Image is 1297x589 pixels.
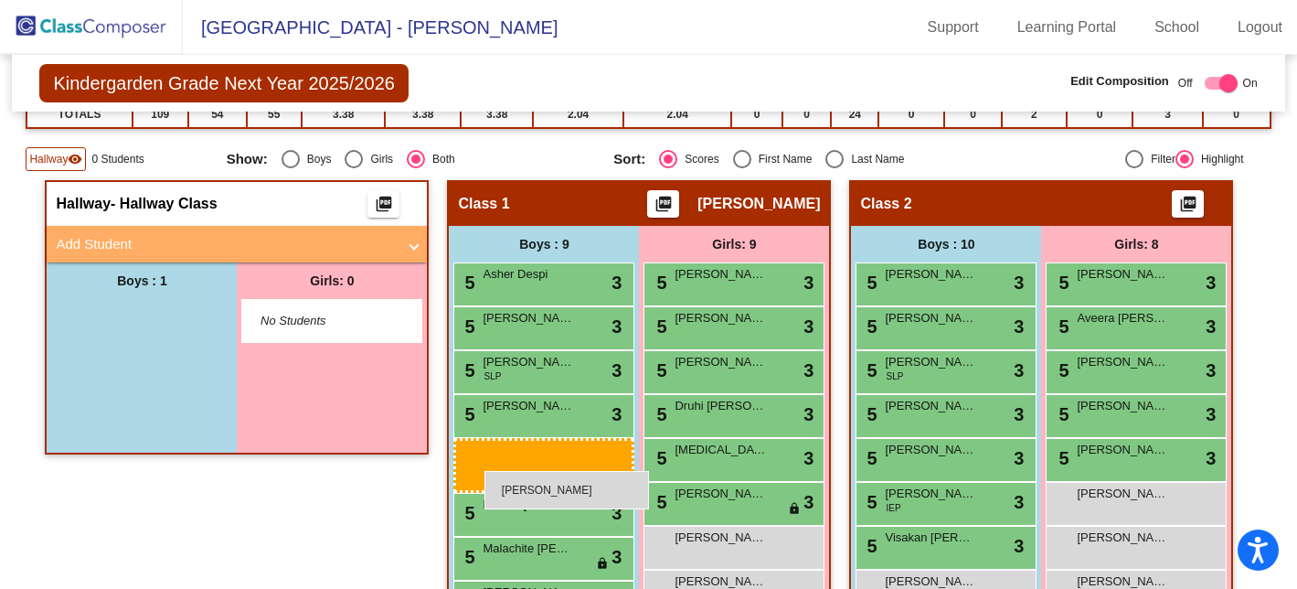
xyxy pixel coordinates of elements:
[483,353,574,371] span: [PERSON_NAME] [PERSON_NAME]
[652,448,666,468] span: 5
[460,503,474,523] span: 5
[227,150,601,168] mat-radio-group: Select an option
[611,401,622,428] span: 3
[862,404,877,424] span: 5
[1172,190,1204,218] button: Print Students Details
[675,353,766,371] span: [PERSON_NAME]
[697,195,820,213] span: [PERSON_NAME]
[831,101,878,128] td: 24
[449,226,639,262] div: Boys : 9
[188,101,247,128] td: 54
[596,557,609,572] span: lock
[460,404,474,424] span: 5
[886,501,900,515] span: IEP
[788,502,801,517] span: lock
[1041,226,1231,262] div: Girls: 8
[29,151,68,167] span: Hallway
[425,151,455,167] div: Both
[458,195,509,213] span: Class 1
[461,101,533,128] td: 3.38
[1077,485,1168,503] span: [PERSON_NAME]
[653,195,675,220] mat-icon: picture_as_pdf
[885,309,976,327] span: [PERSON_NAME]
[885,441,976,459] span: [PERSON_NAME]
[611,543,622,571] span: 3
[1206,401,1216,428] span: 3
[302,101,386,128] td: 3.38
[484,369,501,383] span: SLP
[1077,265,1168,284] span: [PERSON_NAME]
[111,195,218,213] span: - Hallway Class
[803,401,813,428] span: 3
[803,444,813,472] span: 3
[862,448,877,468] span: 5
[885,529,976,547] span: Visakan [PERSON_NAME]
[237,262,427,299] div: Girls: 0
[862,360,877,380] span: 5
[1002,101,1067,128] td: 2
[483,540,574,558] span: Malachite [PERSON_NAME]
[1003,13,1132,42] a: Learning Portal
[1203,101,1270,128] td: 0
[652,316,666,337] span: 5
[611,357,622,384] span: 3
[1054,404,1068,424] span: 5
[782,101,832,128] td: 0
[260,312,375,330] span: No Students
[39,64,409,102] span: Kindergarden Grade Next Year 2025/2026
[675,529,766,547] span: [PERSON_NAME]
[862,492,877,512] span: 5
[860,195,911,213] span: Class 2
[862,316,877,337] span: 5
[460,316,474,337] span: 5
[1206,313,1216,340] span: 3
[1070,72,1169,91] span: Edit Composition
[611,269,622,296] span: 3
[803,357,813,384] span: 3
[1132,101,1202,128] td: 3
[1054,316,1068,337] span: 5
[367,190,399,218] button: Print Students Details
[68,152,82,166] mat-icon: visibility
[385,101,461,128] td: 3.38
[886,369,903,383] span: SLP
[803,269,813,296] span: 3
[27,101,132,128] td: TOTALS
[133,101,188,128] td: 109
[483,496,574,514] span: Easton [PERSON_NAME]
[227,151,268,167] span: Show:
[91,151,144,167] span: 0 Students
[623,101,732,128] td: 2.04
[751,151,813,167] div: First Name
[675,309,766,327] span: [PERSON_NAME]
[183,13,558,42] span: [GEOGRAPHIC_DATA] - [PERSON_NAME]
[1243,75,1258,91] span: On
[652,273,666,293] span: 5
[1054,273,1068,293] span: 5
[1143,151,1175,167] div: Filter
[652,360,666,380] span: 5
[731,101,781,128] td: 0
[878,101,944,128] td: 0
[533,101,623,128] td: 2.04
[862,536,877,556] span: 5
[803,488,813,516] span: 3
[1077,529,1168,547] span: [PERSON_NAME]
[373,195,395,220] mat-icon: picture_as_pdf
[675,397,766,415] span: Druhi [PERSON_NAME]
[851,226,1041,262] div: Boys : 10
[483,265,574,284] span: Asher Despi
[885,353,976,371] span: [PERSON_NAME] [PERSON_NAME]
[1014,488,1024,516] span: 3
[944,101,1002,128] td: 0
[652,404,666,424] span: 5
[885,265,976,284] span: [PERSON_NAME] [PERSON_NAME]
[652,492,666,512] span: 5
[47,226,427,262] mat-expansion-panel-header: Add Student
[611,499,622,527] span: 3
[1014,357,1024,384] span: 3
[611,313,622,340] span: 3
[885,397,976,415] span: [PERSON_NAME]
[1014,401,1024,428] span: 3
[844,151,904,167] div: Last Name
